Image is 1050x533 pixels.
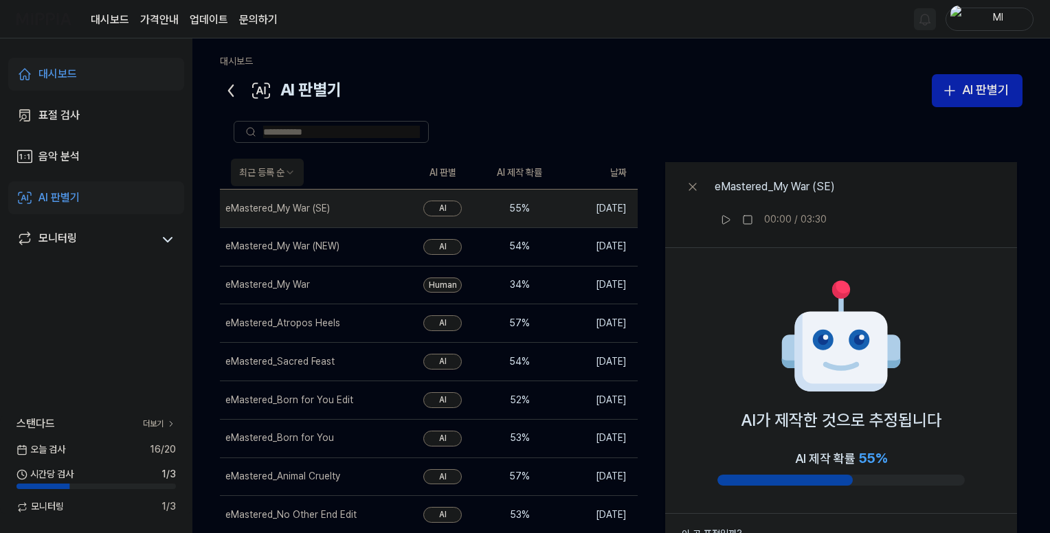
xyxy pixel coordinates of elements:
span: 시간당 검사 [16,468,74,481]
a: 대시보드 [91,12,129,28]
div: 53 % [492,431,547,445]
div: eMastered_Animal Cruelty [225,470,340,484]
div: 모니터링 [38,230,77,249]
a: 모니터링 [16,230,154,249]
button: profileMl [946,8,1034,31]
span: 55 % [858,450,887,466]
div: 57 % [492,470,547,484]
td: [DATE] [558,381,638,420]
div: AI [423,239,462,255]
div: AI [423,507,462,523]
div: Human [423,277,462,293]
div: 대시보드 [38,66,77,82]
th: AI 제작 확률 [481,157,558,190]
a: 표절 검사 [8,99,184,132]
td: [DATE] [558,227,638,266]
div: Ml [971,11,1025,26]
div: 57 % [492,317,547,330]
td: [DATE] [558,190,638,228]
div: 표절 검사 [38,107,80,124]
div: 53 % [492,508,547,522]
a: 대시보드 [8,58,184,91]
a: 문의하기 [239,12,278,28]
td: [DATE] [558,457,638,496]
img: profile [950,5,967,33]
div: eMastered_No Other End Edit [225,508,357,522]
button: 가격안내 [140,12,179,28]
a: AI 판별기 [8,181,184,214]
div: 54 % [492,355,547,369]
span: 오늘 검사 [16,443,65,457]
div: eMastered_My War (NEW) [225,240,339,253]
button: AI 판별기 [932,74,1023,107]
span: 모니터링 [16,500,64,514]
div: eMastered_Born for You [225,431,334,445]
td: [DATE] [558,343,638,381]
div: AI 제작 확률 [795,447,887,469]
div: AI [423,469,462,485]
div: 54 % [492,240,547,253]
div: 34 % [492,278,547,292]
img: AI [779,275,903,399]
div: eMastered_My War [225,278,310,292]
div: AI [423,315,462,331]
span: 1 / 3 [161,500,176,514]
div: eMastered_My War (SE) [225,202,330,216]
div: eMastered_Sacred Feast [225,355,335,369]
a: 더보기 [143,418,176,430]
div: AI [423,431,462,446]
div: eMastered_Born for You Edit [225,394,353,407]
a: 업데이트 [190,12,228,28]
td: [DATE] [558,304,638,343]
div: 52 % [492,394,547,407]
span: 16 / 20 [150,443,176,457]
div: AI [423,354,462,370]
th: AI 판별 [404,157,481,190]
th: 날짜 [558,157,638,190]
td: [DATE] [558,419,638,457]
p: AI가 제작한 것으로 추정됩니다 [741,407,941,433]
div: AI 판별기 [962,80,1009,100]
div: AI 판별기 [220,74,342,107]
div: AI [423,392,462,408]
div: AI 판별기 [38,190,80,206]
div: 음악 분석 [38,148,80,165]
a: 대시보드 [220,56,253,67]
div: eMastered_My War (SE) [715,179,835,195]
div: AI [423,201,462,216]
span: 스탠다드 [16,416,55,432]
td: [DATE] [558,266,638,304]
div: 00:00 / 03:30 [764,213,827,227]
div: eMastered_Atropos Heels [225,317,340,330]
span: 1 / 3 [161,468,176,481]
img: 알림 [917,11,933,27]
div: 55 % [492,202,547,216]
a: 음악 분석 [8,140,184,173]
